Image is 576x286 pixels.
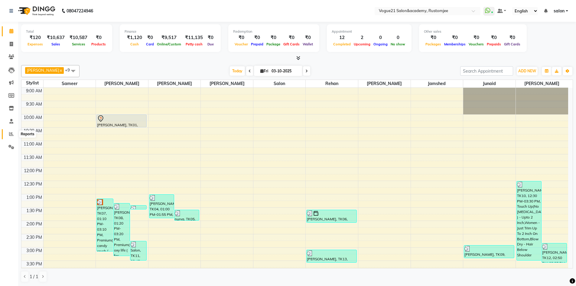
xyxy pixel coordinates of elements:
[30,274,38,280] span: 1 / 1
[554,8,565,14] span: salon
[358,80,411,87] span: [PERSON_NAME]
[114,203,130,256] div: [PERSON_NAME], TK08, 01:20 PM-03:20 PM, Premium(Manicure/Pedicure oxy life ( for brightning ),Pre...
[25,248,43,254] div: 3:00 PM
[155,42,183,46] span: Online/Custom
[149,195,174,218] div: [PERSON_NAME], TK04, 01:00 PM-01:55 PM, pee off waxing - Bikini,Peel Off Waxing - Underarms,peel ...
[307,250,356,262] div: [PERSON_NAME], TK13, 03:05 PM-03:35 PM, Hair Wash With Conditioner - Hair Upto Waste
[23,168,43,174] div: 12:00 PM
[174,210,199,220] div: nurya, TK05, 01:35 PM-02:00 PM, Peel Off Waxing - [GEOGRAPHIC_DATA],Peel Off Waxing - [GEOGRAPHIC...
[26,42,44,46] span: Expenses
[19,130,36,138] div: Reports
[125,29,216,34] div: Finance
[67,2,93,19] b: 08047224946
[301,34,314,41] div: ₹0
[59,68,62,73] a: x
[125,34,145,41] div: ₹1,120
[22,114,43,121] div: 10:00 AM
[184,42,204,46] span: Petty cash
[25,194,43,201] div: 1:00 PM
[517,181,541,260] div: [PERSON_NAME], TK10, 12:30 PM-03:30 PM, Touch Up(No [MEDICAL_DATA] ) - Upto 2 Inch,Women - Just T...
[301,42,314,46] span: Wallet
[282,42,301,46] span: Gift Cards
[25,208,43,214] div: 1:30 PM
[249,34,265,41] div: ₹0
[205,34,216,41] div: ₹0
[467,34,485,41] div: ₹0
[67,34,90,41] div: ₹10,587
[50,42,62,46] span: Sales
[70,42,87,46] span: Services
[389,34,407,41] div: 0
[372,34,389,41] div: 0
[485,42,503,46] span: Prepaids
[25,221,43,227] div: 2:00 PM
[265,42,282,46] span: Package
[467,42,485,46] span: Vouchers
[332,29,407,34] div: Appointment
[25,101,43,107] div: 9:30 AM
[503,34,522,41] div: ₹0
[233,29,314,34] div: Redemption
[25,261,43,267] div: 3:30 PM
[352,34,372,41] div: 2
[463,80,516,87] span: junaid
[44,34,67,41] div: ₹10,637
[201,80,253,87] span: [PERSON_NAME]
[97,115,146,127] div: [PERSON_NAME], TK01, 10:00 AM-10:30 AM, Flavoured Waxing - Full Body
[90,34,107,41] div: ₹0
[517,67,538,75] button: ADD NEW
[464,245,514,258] div: [PERSON_NAME], TK09, 02:55 PM-03:25 PM, Women - Just Trim Up To 2 Inch On Bottom
[270,67,300,76] input: 2025-10-03
[389,42,407,46] span: No show
[145,42,155,46] span: Card
[96,80,148,87] span: [PERSON_NAME]
[26,29,107,34] div: Total
[44,80,96,87] span: sameer
[518,69,536,73] span: ADD NEW
[130,241,146,260] div: Salon, TK11, 02:45 PM-03:30 PM, Peel Off Waxing - Forehead,peel off waxing - eyebrow,Peel Off Wax...
[155,34,183,41] div: ₹9,517
[15,2,57,19] img: logo
[352,42,372,46] span: Upcoming
[542,243,566,262] div: [PERSON_NAME], TK12, 02:50 PM-03:35 PM, Hair Spa - Hair Below Shoulde
[21,80,43,86] div: Stylist
[206,42,215,46] span: Due
[23,181,43,187] div: 12:30 PM
[22,128,43,134] div: 10:30 AM
[253,80,306,87] span: salon
[443,42,467,46] span: Memberships
[22,141,43,147] div: 11:00 AM
[259,69,270,73] span: Fri
[22,154,43,161] div: 11:30 AM
[460,66,513,76] input: Search Appointment
[332,34,352,41] div: 12
[129,42,140,46] span: Cash
[265,34,282,41] div: ₹0
[145,34,155,41] div: ₹0
[424,29,522,34] div: Other sales
[97,199,113,251] div: [PERSON_NAME], TK07, 01:10 PM-03:10 PM, Premium(Manicure/Pedicure candy crush / donut ( luscios f...
[516,80,568,87] span: [PERSON_NAME]
[503,42,522,46] span: Gift Cards
[249,42,265,46] span: Prepaid
[424,34,443,41] div: ₹0
[332,42,352,46] span: Completed
[307,210,356,222] div: [PERSON_NAME], TK06, 01:35 PM-02:05 PM, Men - Hair Cut Without Wash
[25,88,43,94] div: 9:00 AM
[230,66,245,76] span: Today
[306,80,358,87] span: rehan
[25,234,43,241] div: 2:30 PM
[27,68,59,73] span: [PERSON_NAME]
[26,34,44,41] div: ₹120
[233,42,249,46] span: Voucher
[372,42,389,46] span: Ongoing
[148,80,201,87] span: [PERSON_NAME]
[65,67,74,72] span: +9
[411,80,463,87] span: Jamshed
[424,42,443,46] span: Packages
[282,34,301,41] div: ₹0
[233,34,249,41] div: ₹0
[183,34,205,41] div: ₹11,135
[443,34,467,41] div: ₹0
[90,42,107,46] span: Products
